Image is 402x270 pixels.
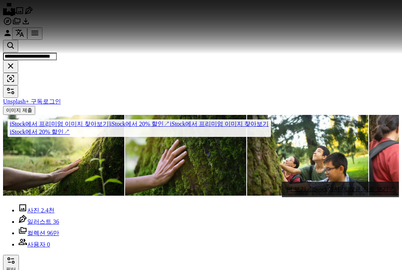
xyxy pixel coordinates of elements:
[247,115,368,196] img: 여름에 자연을 탐험하는 가족
[3,20,12,27] a: 탐색
[43,98,61,105] a: 로그인
[3,115,124,196] img: 자연과의 연결
[21,20,30,27] a: 다운로드 내역
[27,27,42,40] button: 메뉴
[12,20,21,27] a: 컬렉션
[125,115,246,196] img: 숲속의 신선한 이끼
[24,10,33,16] a: 일러스트
[3,40,18,52] button: Unsplash 검색
[10,121,110,127] span: iStock에서 프리미엄 이미지 찾아보기 |
[3,73,18,85] button: 시각적 검색
[312,186,394,192] span: iStock에서 더 많은 자료 보기 ↗
[3,115,275,141] a: iStock에서 프리미엄 이미지 찾아보기|iStock에서 20% 할인↗iStock에서 프리미엄 이미지 찾아보기iStock에서 20% 할인↗
[3,85,18,98] button: 필터
[12,27,27,40] button: 언어
[3,10,15,16] a: 홈 — Unsplash
[18,241,50,248] a: 사용자 0
[3,98,43,105] a: Unsplash+ 구독
[18,218,59,225] a: 일러스트 36
[282,182,399,197] a: 더 보기↗iStock에서 더 많은 자료 보기↗
[15,10,24,16] a: 사진
[286,186,312,192] span: 더 보기 ↗
[18,230,59,236] a: 컬렉션 96만
[3,60,18,73] button: 삭제
[41,207,55,213] span: 2.4천
[3,106,35,115] button: 이미지 제출
[3,40,399,85] form: 사이트 전체에서 이미지 찾기
[47,241,50,248] span: 0
[53,218,59,225] span: 36
[10,121,170,127] span: iStock에서 20% 할인 ↗
[18,207,55,213] a: 사진 2.4천
[3,32,12,39] a: 로그인 / 가입
[47,230,59,236] span: 96만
